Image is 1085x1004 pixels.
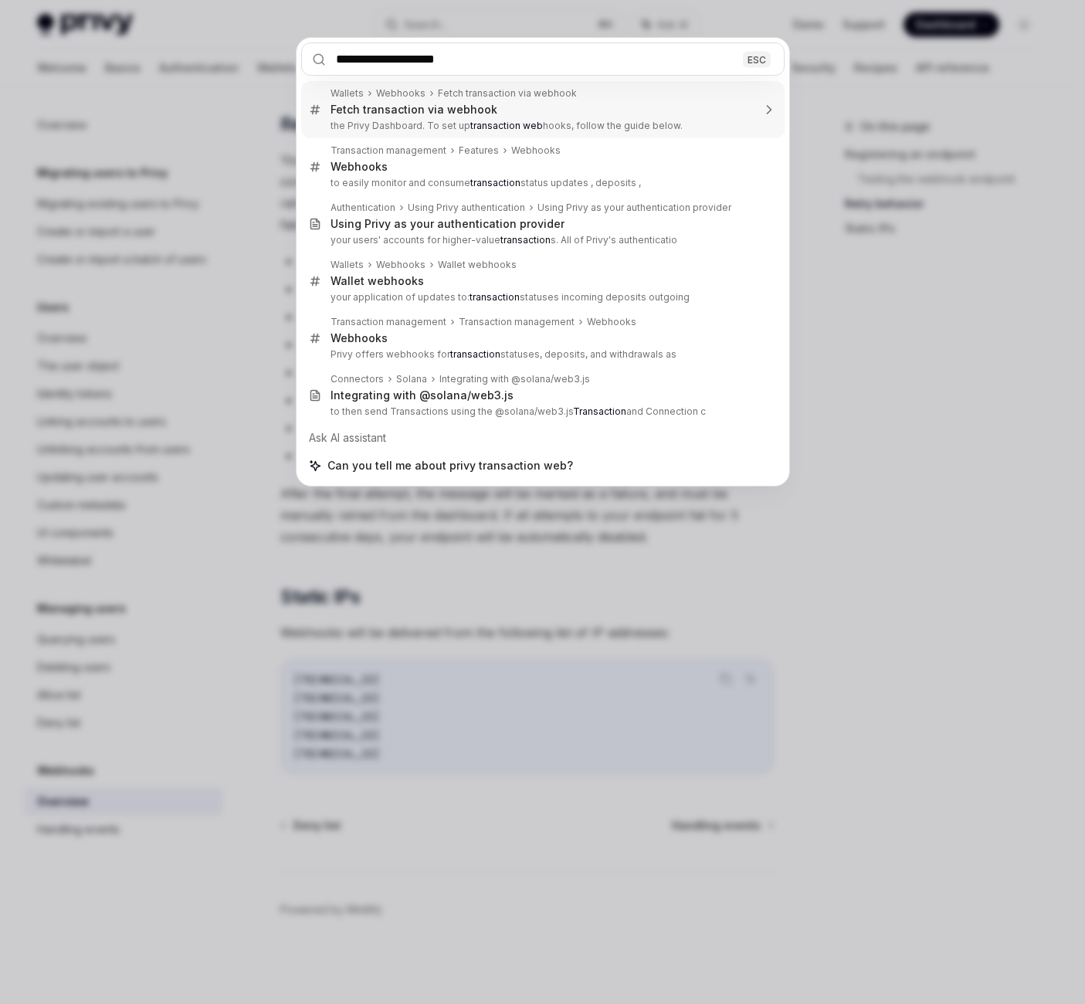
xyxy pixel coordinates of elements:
[331,388,514,402] div: Integrating with @solana/web3.js
[459,316,575,328] div: Transaction management
[331,202,395,214] div: Authentication
[376,87,426,100] div: Webhooks
[331,103,497,117] div: Fetch transaction via webhook
[376,259,426,271] div: Webhooks
[450,348,500,360] b: transaction
[331,259,364,271] div: Wallets
[331,274,424,288] div: Wallet webhooks
[408,202,525,214] div: Using Privy authentication
[331,120,752,132] p: the Privy Dashboard. To set up hooks, follow the guide below.
[743,51,771,67] div: ESC
[331,291,752,304] p: your application of updates to: statuses incoming deposits outgoing
[587,316,636,328] div: Webhooks
[331,217,565,231] div: Using Privy as your authentication provider
[573,405,626,417] b: Transaction
[331,405,752,418] p: to then send Transactions using the @solana/web3.js and Connection c
[331,160,388,174] div: Webhooks
[470,177,520,188] b: transaction
[537,202,731,214] div: Using Privy as your authentication provider
[470,120,543,131] b: transaction web
[438,259,517,271] div: Wallet webhooks
[470,291,520,303] b: transaction
[511,144,561,157] div: Webhooks
[331,234,752,246] p: your users' accounts for higher-value s. All of Privy's authenticatio
[331,348,752,361] p: Privy offers webhooks for statuses, deposits, and withdrawals as
[331,87,364,100] div: Wallets
[331,373,384,385] div: Connectors
[327,458,573,473] span: Can you tell me about privy transaction web?
[396,373,427,385] div: Solana
[331,331,388,345] div: Webhooks
[301,424,785,452] div: Ask AI assistant
[439,373,590,385] div: Integrating with @solana/web3.js
[500,234,551,246] b: transaction
[331,144,446,157] div: Transaction management
[331,177,752,189] p: to easily monitor and consume status updates , deposits ,
[438,87,577,100] div: Fetch transaction via webhook
[331,316,446,328] div: Transaction management
[459,144,499,157] div: Features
